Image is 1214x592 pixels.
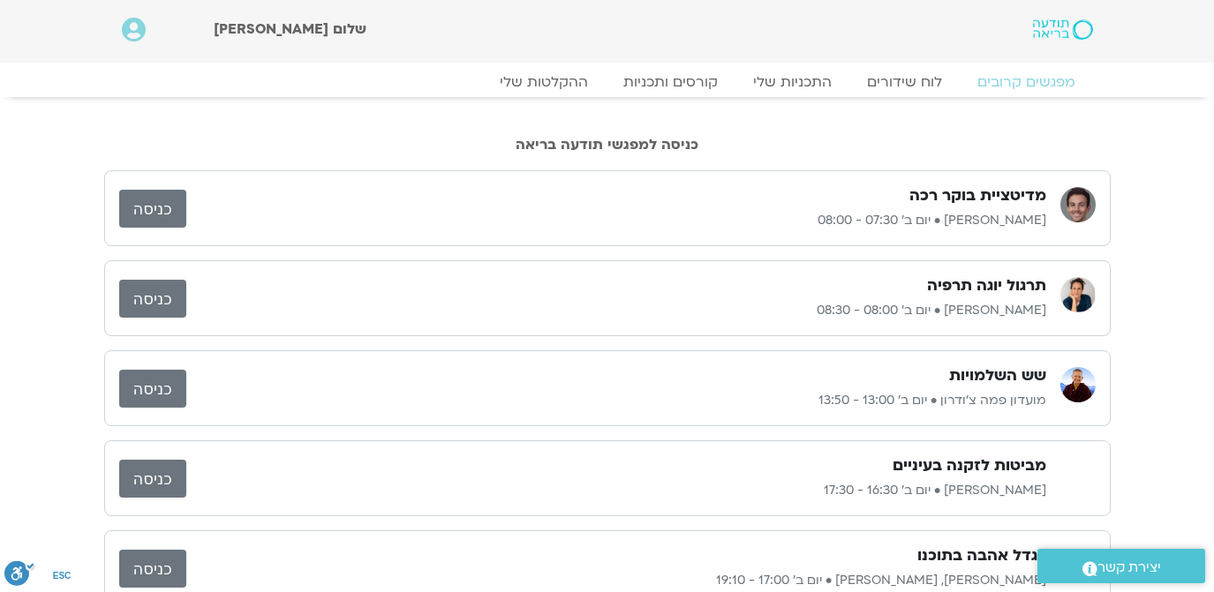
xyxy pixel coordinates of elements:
h2: כניסה למפגשי תודעה בריאה [104,137,1111,153]
a: קורסים ותכניות [606,73,735,91]
a: מפגשים קרובים [960,73,1093,91]
p: [PERSON_NAME] • יום ב׳ 16:30 - 17:30 [186,480,1046,501]
h3: תרגול יוגה תרפיה [927,275,1046,296]
p: מועדון פמה צ'ודרון • יום ב׳ 13:00 - 13:50 [186,390,1046,411]
a: כניסה [119,370,186,408]
a: יצירת קשר [1037,549,1205,583]
a: התכניות שלי [735,73,849,91]
nav: Menu [122,73,1093,91]
span: יצירת קשר [1097,556,1161,580]
h3: לגדל אהבה בתוכנו [917,545,1046,566]
img: אורי דאובר [1060,187,1096,222]
a: כניסה [119,190,186,228]
img: נעמה כהן [1060,457,1096,492]
a: לוח שידורים [849,73,960,91]
a: כניסה [119,550,186,588]
h3: שש השלמויות [949,365,1046,386]
h3: מדיטציית בוקר רכה [909,185,1046,206]
a: כניסה [119,280,186,318]
img: מועדון פמה צ'ודרון [1060,367,1096,402]
a: כניסה [119,460,186,498]
p: [PERSON_NAME], [PERSON_NAME] • יום ב׳ 17:00 - 19:10 [186,570,1046,591]
h3: מביטות לזקנה בעיניים [893,455,1046,476]
span: שלום [PERSON_NAME] [214,19,366,39]
p: [PERSON_NAME] • יום ב׳ 08:00 - 08:30 [186,300,1046,321]
p: [PERSON_NAME] • יום ב׳ 07:30 - 08:00 [186,210,1046,231]
a: ההקלטות שלי [482,73,606,91]
img: יעל אלנברג [1060,277,1096,312]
